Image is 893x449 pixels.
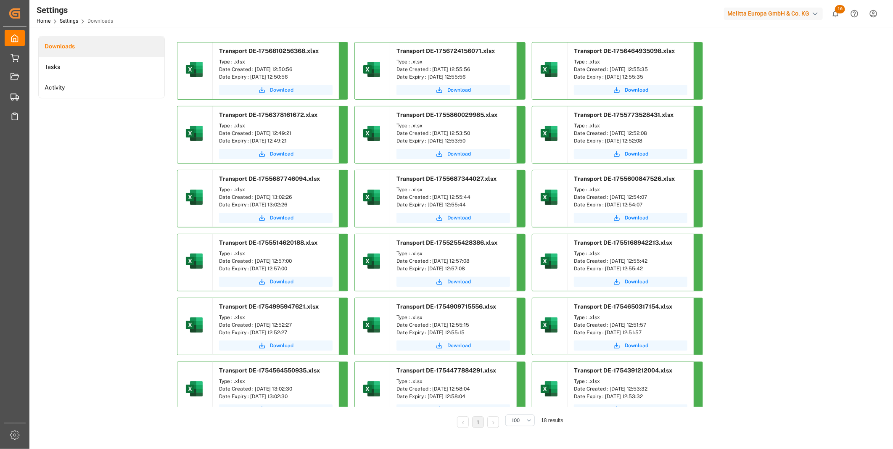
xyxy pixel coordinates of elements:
div: Date Expiry : [DATE] 12:54:07 [574,201,687,209]
img: microsoft-excel-2019--v1.png [184,315,204,335]
img: microsoft-excel-2019--v1.png [362,315,382,335]
button: Download [396,277,510,287]
div: Date Created : [DATE] 12:55:44 [396,193,510,201]
span: Download [625,278,648,285]
li: 1 [472,416,484,428]
img: microsoft-excel-2019--v1.png [539,379,559,399]
div: Date Expiry : [DATE] 12:53:50 [396,137,510,145]
span: Transport DE-1754909715556.xlsx [396,303,496,310]
div: Type : .xlsx [574,58,687,66]
div: Type : .xlsx [574,186,687,193]
span: 18 results [541,417,563,423]
div: Type : .xlsx [396,250,510,257]
img: microsoft-excel-2019--v1.png [362,187,382,207]
div: Date Created : [DATE] 12:55:56 [396,66,510,73]
button: Download [396,213,510,223]
img: microsoft-excel-2019--v1.png [184,123,204,143]
img: microsoft-excel-2019--v1.png [362,379,382,399]
span: Transport DE-1756810256368.xlsx [219,48,319,54]
span: Transport DE-1756378161672.xlsx [219,111,317,118]
div: Type : .xlsx [219,314,333,321]
div: Type : .xlsx [396,314,510,321]
li: Downloads [39,36,164,57]
span: Transport DE-1754995947621.xlsx [219,303,319,310]
button: Download [574,213,687,223]
li: Next Page [487,416,499,428]
img: microsoft-excel-2019--v1.png [539,251,559,271]
button: Download [574,149,687,159]
span: Transport DE-1755687746094.xlsx [219,175,320,182]
a: Download [219,341,333,351]
div: Date Created : [DATE] 12:54:07 [574,193,687,201]
div: Date Created : [DATE] 12:52:08 [574,129,687,137]
a: Tasks [39,57,164,77]
a: Download [574,85,687,95]
div: Date Expiry : [DATE] 12:52:27 [219,329,333,336]
div: Type : .xlsx [219,122,333,129]
div: Date Expiry : [DATE] 12:50:56 [219,73,333,81]
button: Download [219,404,333,415]
li: Previous Page [457,416,469,428]
span: Transport DE-1755773528431.xlsx [574,111,674,118]
span: Download [447,150,471,158]
div: Date Created : [DATE] 12:50:56 [219,66,333,73]
span: Transport DE-1755255428386.xlsx [396,239,497,246]
a: Download [219,277,333,287]
a: Settings [60,18,78,24]
span: Download [447,86,471,94]
div: Date Expiry : [DATE] 12:53:32 [574,393,687,400]
span: Download [625,150,648,158]
span: Transport DE-1755600847526.xlsx [574,175,675,182]
div: Date Created : [DATE] 12:53:32 [574,385,687,393]
span: Download [270,278,293,285]
div: Date Created : [DATE] 13:02:26 [219,193,333,201]
button: Melitta Europa GmbH & Co. KG [724,5,826,21]
div: Date Expiry : [DATE] 12:55:44 [396,201,510,209]
img: microsoft-excel-2019--v1.png [539,315,559,335]
div: Date Expiry : [DATE] 12:52:08 [574,137,687,145]
div: Type : .xlsx [574,314,687,321]
div: Type : .xlsx [219,58,333,66]
div: Type : .xlsx [396,58,510,66]
div: Date Expiry : [DATE] 13:02:26 [219,201,333,209]
div: Date Expiry : [DATE] 12:55:56 [396,73,510,81]
div: Date Created : [DATE] 12:53:50 [396,129,510,137]
span: Transport DE-1755860029985.xlsx [396,111,497,118]
div: Date Expiry : [DATE] 12:49:21 [219,137,333,145]
div: Date Created : [DATE] 13:02:30 [219,385,333,393]
span: Transport DE-1756724156071.xlsx [396,48,495,54]
div: Type : .xlsx [219,250,333,257]
img: microsoft-excel-2019--v1.png [184,59,204,79]
span: Download [270,342,293,349]
a: Download [219,213,333,223]
a: Download [574,341,687,351]
span: Download [270,86,293,94]
a: Download [574,404,687,415]
a: Download [574,277,687,287]
span: Download [270,150,293,158]
span: Download [270,214,293,222]
button: Download [396,404,510,415]
span: Transport DE-1755168942213.xlsx [574,239,672,246]
img: microsoft-excel-2019--v1.png [362,251,382,271]
div: Date Created : [DATE] 12:55:35 [574,66,687,73]
div: Settings [37,4,113,16]
img: microsoft-excel-2019--v1.png [184,251,204,271]
div: Date Created : [DATE] 12:51:57 [574,321,687,329]
a: Activity [39,77,164,98]
span: Download [625,406,648,413]
div: Melitta Europa GmbH & Co. KG [724,8,823,20]
a: Download [219,85,333,95]
div: Date Expiry : [DATE] 12:51:57 [574,329,687,336]
span: Download [625,214,648,222]
div: Type : .xlsx [396,186,510,193]
button: Download [396,341,510,351]
a: Download [219,149,333,159]
span: Transport DE-1756464935098.xlsx [574,48,675,54]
